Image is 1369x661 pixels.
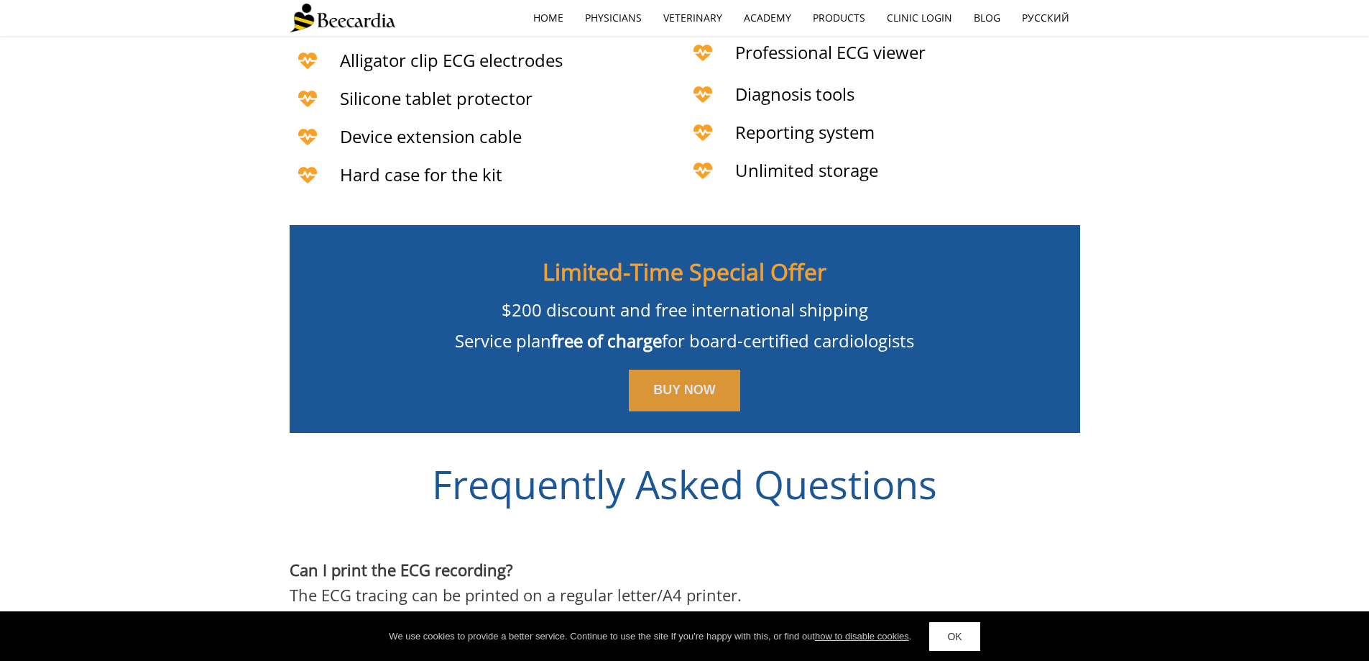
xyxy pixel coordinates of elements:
a: Physicians [574,1,653,35]
span: Alligator clip ECG electrodes [340,48,563,72]
span: Can I print the ECG recording? [290,559,513,580]
a: Blog [963,1,1011,35]
span: $200 discount and free international shipping [502,298,868,322]
span: Hard case for the kit [340,163,502,186]
a: Veterinary [653,1,733,35]
span: Limited-Time Special Offer [543,256,826,287]
span: Reporting system [735,120,875,144]
span: BUY NOW [653,383,716,397]
span: Device extension cable [340,124,522,148]
span: Professional ECG viewer [735,40,926,64]
img: Beecardia [290,4,395,32]
span: The ECG tracing can be printed on a regular letter/A4 printer. [290,584,742,606]
span: Silicone tablet protector [340,86,533,110]
a: Academy [733,1,802,35]
span: Unlimited storage [735,158,878,182]
a: OK [929,622,979,651]
span: free of charge [551,329,662,352]
div: We use cookies to provide a better service. Continue to use the site If you're happy with this, o... [389,629,911,644]
a: Русский [1011,1,1080,35]
a: BUY NOW [629,370,740,411]
a: Clinic Login [876,1,963,35]
a: how to disable cookies [815,631,909,642]
a: Products [802,1,876,35]
span: Service plan for board-certified cardiologists [455,329,914,352]
a: home [522,1,574,35]
span: Frequently Asked Questions [432,457,937,511]
span: Diagnosis tools [735,82,854,106]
